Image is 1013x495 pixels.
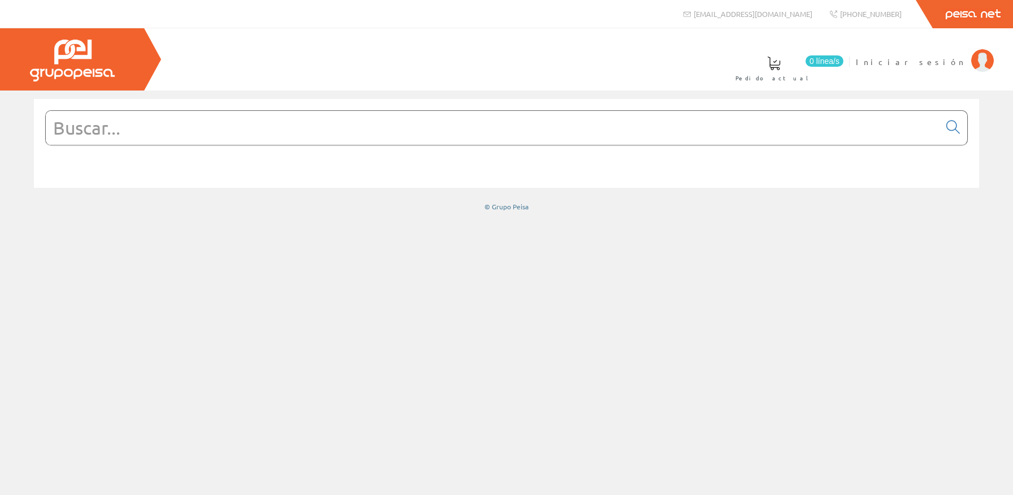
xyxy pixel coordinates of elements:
a: Iniciar sesión [856,47,994,58]
input: Buscar... [46,111,940,145]
img: Grupo Peisa [30,40,115,81]
span: 0 línea/s [806,55,843,67]
div: © Grupo Peisa [34,202,979,212]
span: Iniciar sesión [856,56,966,67]
span: [EMAIL_ADDRESS][DOMAIN_NAME] [694,9,812,19]
span: [PHONE_NUMBER] [840,9,902,19]
span: Pedido actual [735,72,812,84]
